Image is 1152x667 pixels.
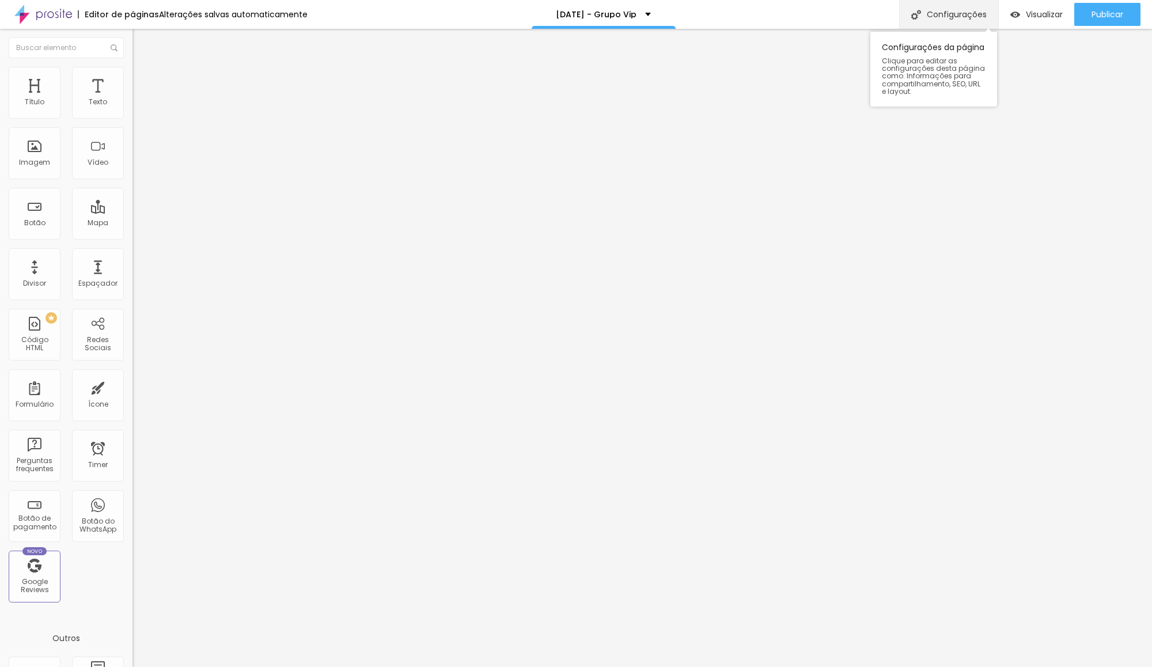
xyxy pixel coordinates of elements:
[159,10,308,18] div: Alterações salvas automaticamente
[24,219,46,227] div: Botão
[88,461,108,469] div: Timer
[25,98,44,106] div: Título
[1092,10,1123,19] span: Publicar
[88,158,108,166] div: Vídeo
[111,44,118,51] img: Icone
[12,578,57,594] div: Google Reviews
[12,514,57,531] div: Botão de pagamento
[1074,3,1140,26] button: Publicar
[882,57,986,95] span: Clique para editar as configurações desta página como: Informações para compartilhamento, SEO, UR...
[12,336,57,353] div: Código HTML
[88,219,108,227] div: Mapa
[19,158,50,166] div: Imagem
[88,400,108,408] div: Ícone
[23,279,46,287] div: Divisor
[556,10,636,18] p: [DATE] - Grupo Vip
[75,517,120,534] div: Botão do WhatsApp
[16,400,54,408] div: Formulário
[22,547,47,555] div: Novo
[132,29,1152,667] iframe: Editor
[12,457,57,473] div: Perguntas frequentes
[870,32,997,107] div: Configurações da página
[75,336,120,353] div: Redes Sociais
[9,37,124,58] input: Buscar elemento
[911,10,921,20] img: Icone
[1026,10,1063,19] span: Visualizar
[999,3,1074,26] button: Visualizar
[78,279,118,287] div: Espaçador
[78,10,159,18] div: Editor de páginas
[1010,10,1020,20] img: view-1.svg
[89,98,107,106] div: Texto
